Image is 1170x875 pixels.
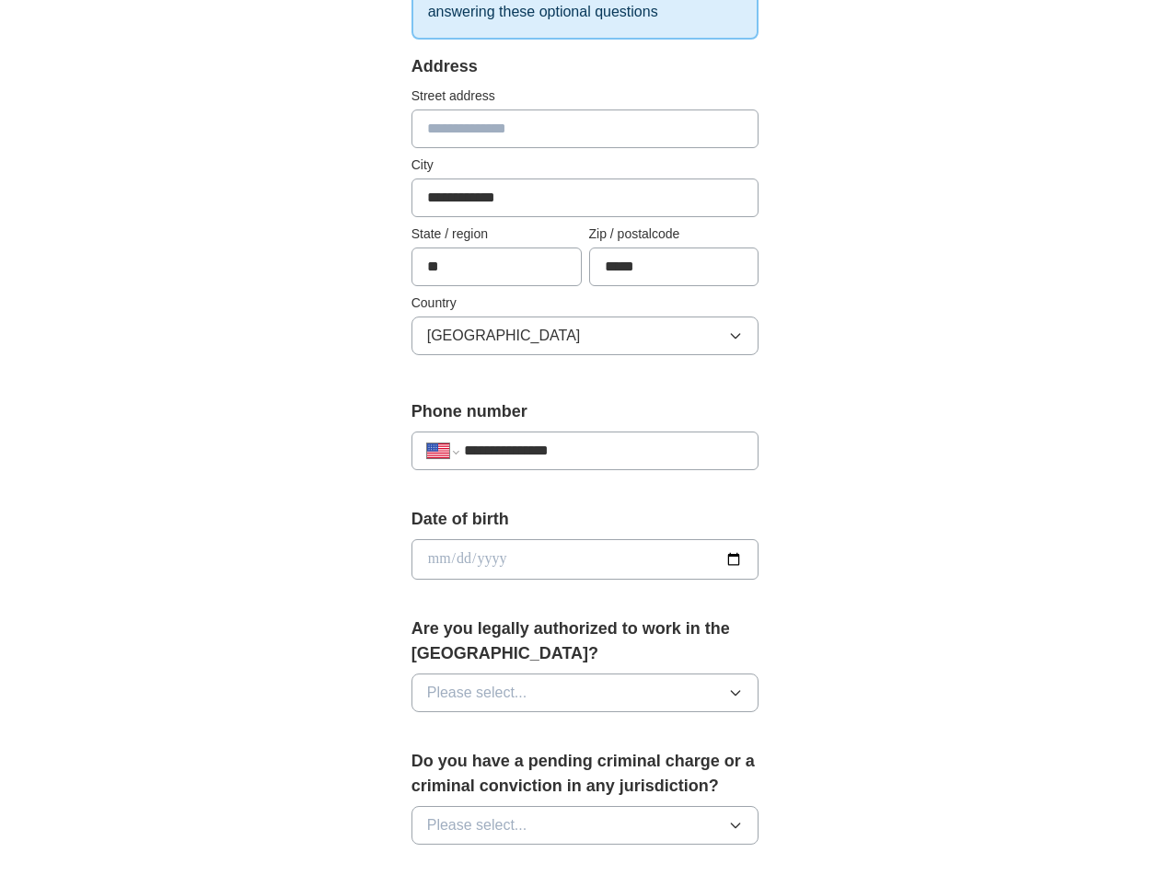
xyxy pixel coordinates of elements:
[427,814,527,836] span: Please select...
[427,682,527,704] span: Please select...
[589,225,759,244] label: Zip / postalcode
[411,399,759,424] label: Phone number
[411,86,759,106] label: Street address
[411,225,582,244] label: State / region
[411,806,759,845] button: Please select...
[411,507,759,532] label: Date of birth
[427,325,581,347] span: [GEOGRAPHIC_DATA]
[411,155,759,175] label: City
[411,54,759,79] div: Address
[411,294,759,313] label: Country
[411,616,759,666] label: Are you legally authorized to work in the [GEOGRAPHIC_DATA]?
[411,317,759,355] button: [GEOGRAPHIC_DATA]
[411,749,759,799] label: Do you have a pending criminal charge or a criminal conviction in any jurisdiction?
[411,674,759,712] button: Please select...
